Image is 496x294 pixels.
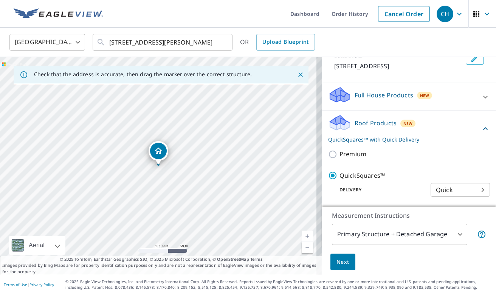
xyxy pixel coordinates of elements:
[336,257,349,267] span: Next
[217,256,249,262] a: OpenStreetMap
[302,242,313,253] a: Current Level 17, Zoom Out
[9,236,65,255] div: Aerial
[9,32,85,53] div: [GEOGRAPHIC_DATA]
[14,8,103,20] img: EV Logo
[431,179,490,200] div: Quick
[296,70,305,80] button: Close
[355,91,413,100] p: Full House Products
[29,282,54,287] a: Privacy Policy
[328,186,431,193] p: Delivery
[339,171,385,180] p: QuickSquares™
[403,120,413,126] span: New
[4,282,54,287] p: |
[34,71,252,78] p: Check that the address is accurate, then drag the marker over the correct structure.
[378,6,430,22] a: Cancel Order
[466,52,484,65] button: Edit building 1
[328,86,490,108] div: Full House ProductsNew
[339,149,366,159] p: Premium
[334,62,463,71] p: [STREET_ADDRESS]
[332,224,467,245] div: Primary Structure + Detached Garage
[437,6,453,22] div: CH
[65,279,492,290] p: © 2025 Eagle View Technologies, Inc. and Pictometry International Corp. All Rights Reserved. Repo...
[4,282,27,287] a: Terms of Use
[250,256,263,262] a: Terms
[420,92,429,99] span: New
[332,211,486,220] p: Measurement Instructions
[149,141,168,165] div: Dropped pin, building 1, Residential property, 2556 Tanoble Dr Altadena, CA 91001
[477,230,486,239] span: Your report will include the primary structure and a detached garage if one exists.
[60,256,263,263] span: © 2025 TomTom, Earthstar Geographics SIO, © 2025 Microsoft Corporation, ©
[355,119,397,128] p: Roof Products
[330,254,355,271] button: Next
[240,34,315,51] div: OR
[328,114,490,143] div: Roof ProductsNewQuickSquares™ with Quick Delivery
[328,135,481,143] p: QuickSquares™ with Quick Delivery
[302,231,313,242] a: Current Level 17, Zoom In
[262,37,308,47] span: Upload Blueprint
[26,236,47,255] div: Aerial
[256,34,315,51] a: Upload Blueprint
[109,32,217,53] input: Search by address or latitude-longitude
